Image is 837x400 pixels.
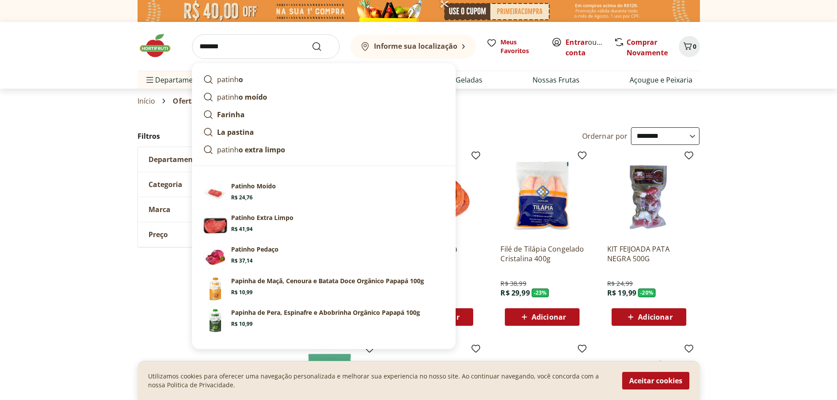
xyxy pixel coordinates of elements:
[199,210,448,241] a: Patinho Extra LimpoPatinho Extra LimpoR$ 41,94
[199,178,448,210] a: Patinho MoídoPatinho MoídoR$ 24,76
[638,314,672,321] span: Adicionar
[630,75,692,85] a: Açougue e Peixaria
[627,37,668,58] a: Comprar Novamente
[231,245,279,254] p: Patinho Pedaço
[149,155,200,164] span: Departamento
[199,88,448,106] a: patinho moído
[203,213,228,238] img: Patinho Extra Limpo
[231,257,253,264] span: R$ 37,14
[532,314,566,321] span: Adicionar
[231,277,424,285] p: Papinha de Maçã, Cenoura e Batata Doce Orgânico Papapá 100g
[231,289,253,296] span: R$ 10,99
[607,244,691,263] a: KIT FEIJOADA PATA NEGRA 500G
[217,144,285,155] p: patinh
[173,97,243,105] span: Ofertas de Açougue
[607,279,633,288] span: R$ 24,99
[199,241,448,273] a: Patinho PedaçoPatinho PedaçoR$ 37,14
[231,308,420,317] p: Papinha de Pera, Espinafre e Abobrinha Orgânico Papapá 100g
[565,37,605,58] span: ou
[231,194,253,201] span: R$ 24,76
[217,74,243,85] p: patinh
[486,38,541,55] a: Meus Favoritos
[217,110,245,119] strong: Farinha
[138,147,270,172] button: Departamento
[565,37,588,47] a: Entrar
[199,106,448,123] a: Farinha
[231,226,253,233] span: R$ 41,94
[500,38,541,55] span: Meus Favoritos
[203,245,228,270] img: Patinho Pedaço
[145,69,208,90] span: Departamentos
[199,123,448,141] a: La pastina
[565,37,614,58] a: Criar conta
[138,172,270,197] button: Categoria
[612,308,686,326] button: Adicionar
[138,32,181,59] img: Hortifruti
[638,288,656,297] span: - 20 %
[622,372,689,389] button: Aceitar cookies
[199,71,448,88] a: patinho
[145,69,155,90] button: Menu
[239,75,243,84] strong: o
[607,288,636,298] span: R$ 19,99
[500,244,584,263] a: Filé de Tilápia Congelado Cristalina 400g
[679,36,700,57] button: Carrinho
[138,97,156,105] a: Início
[192,34,340,59] input: search
[149,205,170,214] span: Marca
[500,279,526,288] span: R$ 38,99
[533,75,580,85] a: Nossas Frutas
[148,372,612,389] p: Utilizamos cookies para oferecer uma navegação personalizada e melhorar sua experiencia no nosso ...
[231,213,293,222] p: Patinho Extra Limpo
[138,197,270,222] button: Marca
[500,288,529,298] span: R$ 29,99
[149,180,182,189] span: Categoria
[203,277,228,301] img: Principal
[203,182,228,206] img: Patinho Moído
[231,182,276,191] p: Patinho Moído
[505,308,580,326] button: Adicionar
[203,308,228,333] img: Principal
[239,92,267,102] strong: o moído
[350,34,476,59] button: Informe sua localização
[500,154,584,237] img: Filé de Tilápia Congelado Cristalina 400g
[199,305,448,336] a: PrincipalPapinha de Pera, Espinafre e Abobrinha Orgânico Papapá 100gR$ 10,99
[138,127,270,145] h2: Filtros
[693,42,696,50] span: 0
[217,92,267,102] p: patinh
[138,222,270,247] button: Preço
[582,131,628,141] label: Ordernar por
[607,154,691,237] img: KIT FEIJOADA PATA NEGRA 500G
[532,288,549,297] span: - 23 %
[312,41,333,52] button: Submit Search
[231,321,253,328] span: R$ 10,99
[199,273,448,305] a: PrincipalPapinha de Maçã, Cenoura e Batata Doce Orgânico Papapá 100gR$ 10,99
[239,145,285,155] strong: o extra limpo
[149,230,168,239] span: Preço
[217,127,254,137] strong: La pastina
[374,41,457,51] b: Informe sua localização
[199,141,448,159] a: patinho extra limpo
